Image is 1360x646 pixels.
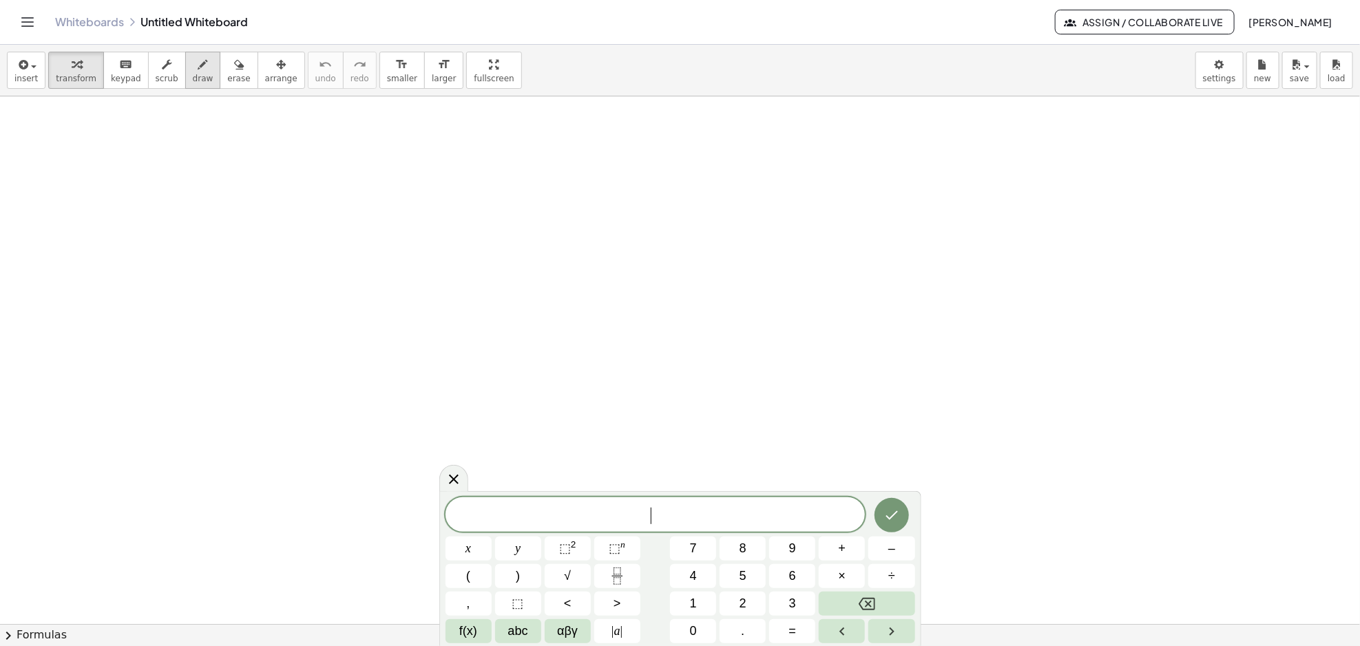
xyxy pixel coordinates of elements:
[48,52,104,89] button: transform
[227,74,250,83] span: erase
[690,622,697,640] span: 0
[670,536,716,561] button: 7
[819,564,865,588] button: Times
[315,74,336,83] span: undo
[564,594,572,613] span: <
[395,56,408,73] i: format_size
[1290,74,1309,83] span: save
[690,567,697,585] span: 4
[720,564,766,588] button: 5
[111,74,141,83] span: keypad
[7,52,45,89] button: insert
[446,619,492,643] button: Functions
[495,564,541,588] button: )
[459,622,477,640] span: f(x)
[1328,74,1346,83] span: load
[446,564,492,588] button: (
[545,536,591,561] button: Squared
[446,536,492,561] button: x
[387,74,417,83] span: smaller
[185,52,221,89] button: draw
[220,52,258,89] button: erase
[819,592,914,616] button: Backspace
[769,536,815,561] button: 9
[515,539,521,558] span: y
[594,592,640,616] button: Greater than
[720,536,766,561] button: 8
[495,619,541,643] button: Alphabet
[769,592,815,616] button: 3
[839,567,846,585] span: ×
[740,594,746,613] span: 2
[545,564,591,588] button: Square root
[1254,74,1271,83] span: new
[379,52,425,89] button: format_sizesmaller
[557,622,578,640] span: αβγ
[670,619,716,643] button: 0
[888,567,895,585] span: ÷
[594,536,640,561] button: Superscript
[611,624,614,638] span: |
[148,52,186,89] button: scrub
[614,594,621,613] span: >
[14,74,38,83] span: insert
[545,592,591,616] button: Less than
[1320,52,1353,89] button: load
[559,541,571,555] span: ⬚
[265,74,297,83] span: arrange
[467,594,470,613] span: ,
[868,564,914,588] button: Divide
[620,539,625,550] sup: n
[103,52,149,89] button: keyboardkeypad
[466,52,521,89] button: fullscreen
[819,536,865,561] button: Plus
[611,622,623,640] span: a
[789,594,796,613] span: 3
[1067,16,1223,28] span: Assign / Collaborate Live
[353,56,366,73] i: redo
[446,592,492,616] button: ,
[1195,52,1244,89] button: settings
[308,52,344,89] button: undoundo
[1203,74,1236,83] span: settings
[508,622,528,640] span: abc
[839,539,846,558] span: +
[55,15,124,29] a: Whiteboards
[512,594,524,613] span: ⬚
[319,56,332,73] i: undo
[769,564,815,588] button: 6
[789,539,796,558] span: 9
[594,619,640,643] button: Absolute value
[432,74,456,83] span: larger
[545,619,591,643] button: Greek alphabet
[620,624,623,638] span: |
[868,536,914,561] button: Minus
[769,619,815,643] button: Equals
[564,567,571,585] span: √
[495,536,541,561] button: y
[1055,10,1235,34] button: Assign / Collaborate Live
[495,592,541,616] button: Placeholder
[351,74,369,83] span: redo
[594,564,640,588] button: Fraction
[1246,52,1279,89] button: new
[875,498,909,532] button: Done
[1282,52,1317,89] button: save
[741,622,744,640] span: .
[740,567,746,585] span: 5
[17,11,39,33] button: Toggle navigation
[258,52,305,89] button: arrange
[868,619,914,643] button: Right arrow
[516,567,520,585] span: )
[819,619,865,643] button: Left arrow
[474,74,514,83] span: fullscreen
[343,52,377,89] button: redoredo
[888,539,895,558] span: –
[571,539,576,550] sup: 2
[193,74,213,83] span: draw
[56,74,96,83] span: transform
[651,508,659,524] span: ​
[465,539,471,558] span: x
[789,622,797,640] span: =
[437,56,450,73] i: format_size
